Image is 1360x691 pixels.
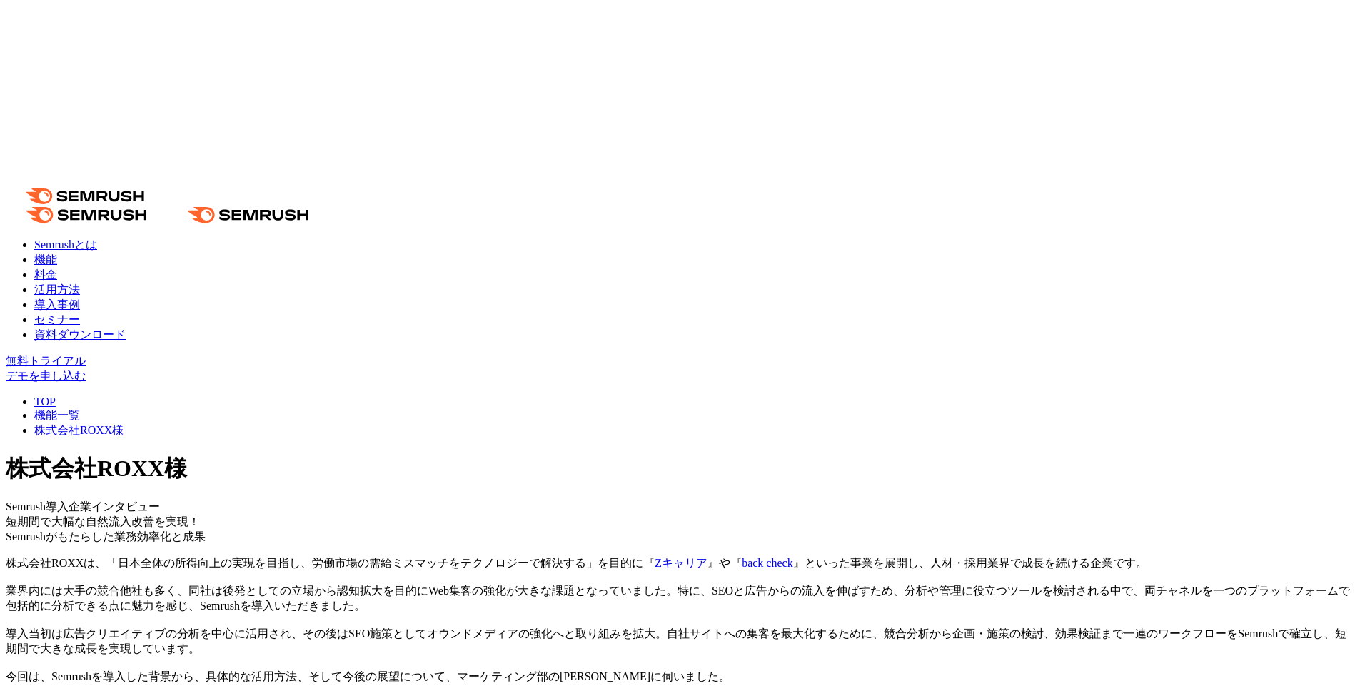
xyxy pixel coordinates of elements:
[6,453,1354,485] h1: 株式会社ROXX様
[742,557,793,569] a: back check
[34,253,57,266] a: 機能
[34,298,80,311] a: 導入事例
[34,238,97,251] a: Semrushとは
[34,283,80,296] a: 活用方法
[1233,635,1344,675] iframe: Help widget launcher
[6,500,1354,515] div: Semrush導入企業インタビュー
[34,313,80,326] a: セミナー
[6,370,86,382] a: デモを申し込む
[34,328,126,341] a: 資料ダウンロード
[34,268,57,281] a: 料金
[6,515,1354,545] div: 短期間で大幅な自然流入改善を実現！ Semrushがもたらした業務効率化と成果
[34,409,80,421] a: 機能一覧
[655,557,707,569] a: Zキャリア
[6,355,86,367] a: 無料トライアル
[34,424,124,436] a: 株式会社ROXX様
[34,395,56,408] a: TOP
